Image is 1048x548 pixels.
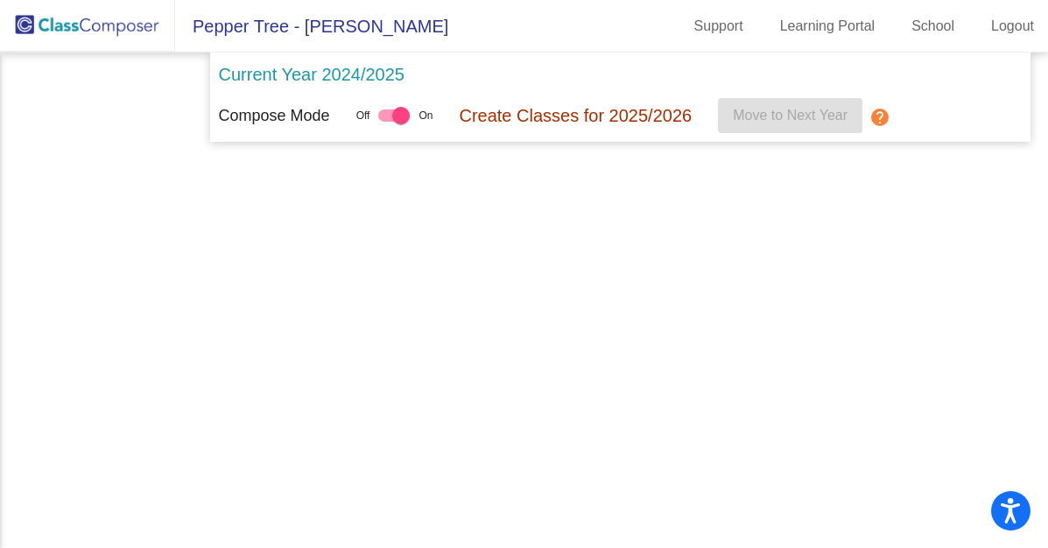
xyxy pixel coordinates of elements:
p: Current Year 2024/2025 [219,61,404,88]
p: Compose Mode [219,104,330,128]
a: Learning Portal [766,12,890,40]
button: Move to Next Year [718,98,862,133]
a: Logout [977,12,1048,40]
span: On [418,108,433,123]
span: Pepper Tree - [PERSON_NAME] [175,12,448,40]
span: Off [356,108,370,123]
a: Support [680,12,757,40]
mat-icon: help [869,107,890,128]
a: School [897,12,968,40]
p: Create Classes for 2025/2026 [459,102,692,129]
span: Move to Next Year [733,108,848,123]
